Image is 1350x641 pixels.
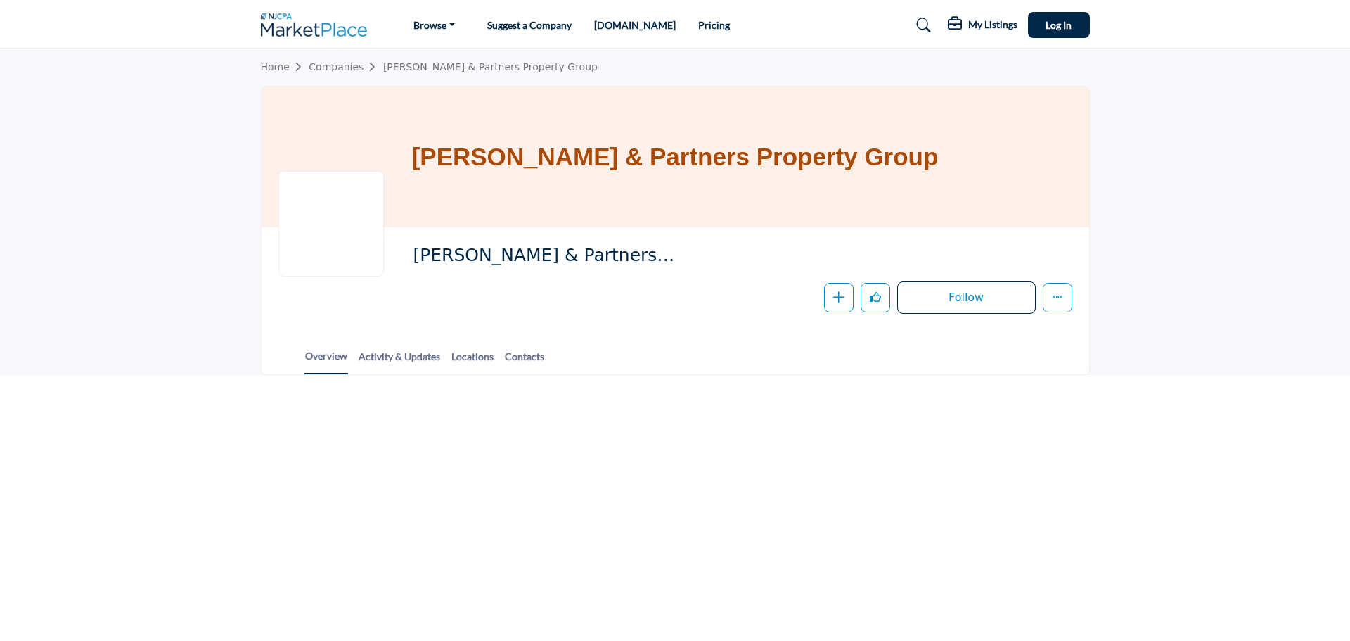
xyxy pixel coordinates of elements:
[698,19,730,31] a: Pricing
[383,61,598,72] a: [PERSON_NAME] & Partners Property Group
[261,13,375,37] img: site Logo
[412,87,939,227] h1: [PERSON_NAME] & Partners Property Group
[948,17,1017,34] div: My Listings
[309,61,383,72] a: Companies
[861,283,890,312] button: Like
[897,281,1036,314] button: Follow
[1043,283,1072,312] button: More details
[358,349,441,374] a: Activity & Updates
[1028,12,1090,38] button: Log In
[451,349,494,374] a: Locations
[968,18,1017,31] h5: My Listings
[261,61,309,72] a: Home
[1046,19,1072,31] span: Log In
[404,15,465,35] a: Browse
[413,244,730,267] span: Maguire & Partners Property Group
[504,349,545,374] a: Contacts
[487,19,572,31] a: Suggest a Company
[304,348,348,374] a: Overview
[594,19,676,31] a: [DOMAIN_NAME]
[903,14,940,37] a: Search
